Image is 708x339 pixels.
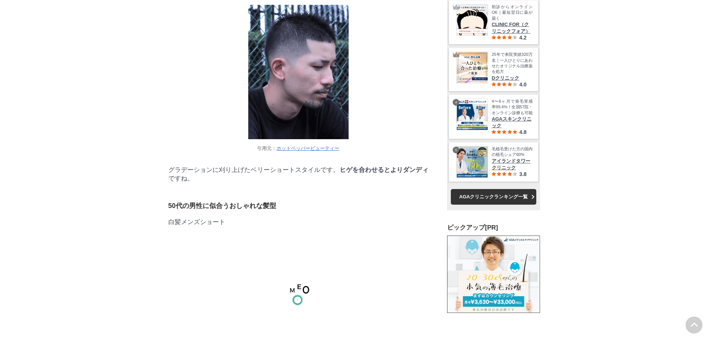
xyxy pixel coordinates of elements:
[519,81,526,87] span: 4.0
[168,202,276,210] span: 50代の男性に似合うおしゃれな髪型
[519,35,526,41] span: 4.2
[492,4,533,21] span: 初診からオンラインOK｜最短翌日に薬が届く
[519,171,526,177] span: 3.8
[168,218,429,226] p: 白髪メンズショート
[492,74,533,81] span: Dクリニック
[456,146,533,178] a: アイランドタワークリニック 毛植毛受けた方の国内の植毛シェア60% アイランドタワークリニック 3.8
[457,52,488,83] img: Dクリニック
[457,4,488,35] img: クリニックフォア
[451,189,536,204] a: AGAクリニックランキング一覧
[686,317,702,333] img: PAGE UP
[492,146,533,157] span: 毛植毛受けた方の国内の植毛シェア60%
[340,166,429,173] strong: ヒゲを合わせるとよりダンディ
[168,166,429,183] p: グラデーションに刈り上げたベリーショートスタイルです。 ですね。
[492,52,533,75] span: 25年で来院実績320万名｜一人ひとりにあわせたオリジナル治療薬を処方
[519,129,526,135] span: 4.8
[492,21,533,35] span: CLINIC FOR（クリニックフォア）
[457,146,488,177] img: アイランドタワークリニック
[248,145,349,152] figcaption: 引用元：
[456,52,533,87] a: Dクリニック 25年で来院実績320万名｜一人ひとりにあわせたオリジナル治療薬を処方 Dクリニック 4.0
[447,223,540,232] h3: ピックアップ[PR]
[456,4,533,41] a: クリニックフォア 初診からオンラインOK｜最短翌日に薬が届く CLINIC FOR（クリニックフォア） 4.2
[492,115,533,129] span: AGAスキンクリニック
[457,99,488,129] img: AGAスキンクリニック
[447,236,540,313] img: AGAメディカルケアクリニック
[456,98,533,135] a: AGAスキンクリニック 4〜6ヶ月で発毛実感率99.4%！全国57院・オンライン診療も可能 AGAスキンクリニック 4.8
[492,157,533,171] span: アイランドタワークリニック
[248,5,349,139] img: フェードベリーショート
[492,98,533,115] span: 4〜6ヶ月で発毛実感率99.4%！全国57院・オンライン診療も可能
[277,145,339,151] a: ホットペッパービューティー (新しいタブで開く)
